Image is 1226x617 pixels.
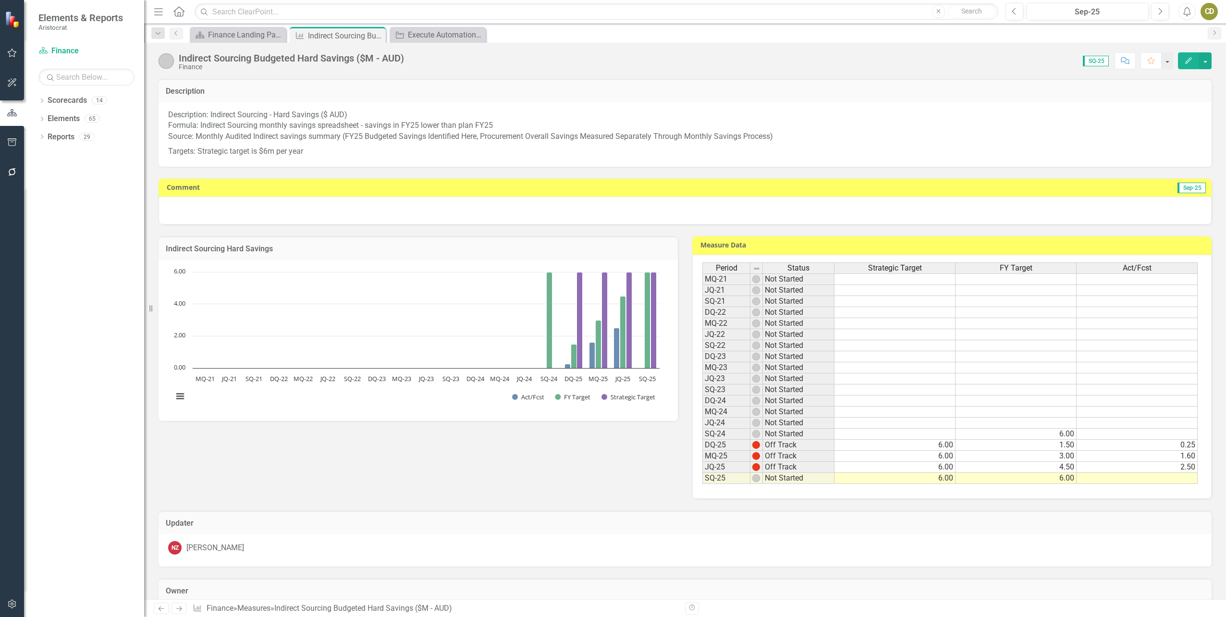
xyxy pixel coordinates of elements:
text: JQ-25 [614,374,630,383]
span: Sep-25 [1177,183,1206,193]
td: Not Started [763,296,834,307]
span: FY Target [1000,264,1032,272]
img: wEE9TsDyXodHwAAAABJRU5ErkJggg== [752,320,760,327]
img: wEE9TsDyXodHwAAAABJRU5ErkJggg== [752,286,760,294]
td: Not Started [763,285,834,296]
path: DQ-25, 6. Strategic Target. [577,272,583,368]
button: View chart menu, Chart [173,390,187,403]
td: Not Started [763,351,834,362]
img: wEE9TsDyXodHwAAAABJRU5ErkJggg== [752,342,760,349]
td: 4.50 [956,462,1077,473]
text: JQ-21 [221,374,237,383]
text: 0.00 [174,363,185,371]
td: MQ-25 [702,451,750,462]
td: JQ-24 [702,418,750,429]
td: Off Track [763,451,834,462]
path: JQ-25, 6. Strategic Target. [626,272,632,368]
td: DQ-22 [702,307,750,318]
input: Search Below... [38,69,135,86]
td: SQ-23 [702,384,750,395]
td: 6.00 [834,440,956,451]
td: 1.60 [1077,451,1198,462]
td: MQ-22 [702,318,750,329]
div: » » [193,603,678,614]
span: Strategic Target [868,264,922,272]
path: MQ-25, 1.6. Act/Fcst. [589,342,595,368]
path: JQ-25, 4.5. FY Target. [620,296,626,368]
span: Elements & Reports [38,12,123,24]
path: MQ-25, 6. Strategic Target. [602,272,608,368]
td: MQ-24 [702,407,750,418]
text: MQ-24 [490,374,510,383]
text: SQ-23 [442,374,459,383]
text: SQ-22 [344,374,361,383]
img: wEE9TsDyXodHwAAAABJRU5ErkJggg== [752,430,760,438]
g: FY Target, bar series 2 of 3 with 19 bars. [205,272,650,369]
img: wEE9TsDyXodHwAAAABJRU5ErkJggg== [752,308,760,316]
svg: Interactive chart [168,267,664,411]
text: JQ-22 [319,374,335,383]
td: Off Track [763,440,834,451]
td: 6.00 [834,473,956,484]
path: SQ-25, 6. Strategic Target. [651,272,657,368]
text: DQ-24 [466,374,485,383]
span: Status [787,264,809,272]
td: Not Started [763,307,834,318]
img: wEE9TsDyXodHwAAAABJRU5ErkJggg== [752,397,760,405]
div: 29 [79,133,95,141]
div: 65 [85,115,100,123]
text: MQ-25 [588,374,608,383]
img: wEE9TsDyXodHwAAAABJRU5ErkJggg== [752,386,760,394]
td: Not Started [763,395,834,407]
input: Search ClearPoint... [195,3,998,20]
a: Reports [48,132,74,143]
div: Indirect Sourcing Budgeted Hard Savings ($M - AUD) [274,604,452,613]
td: 1.50 [956,440,1077,451]
div: Finance Landing Page [208,29,283,41]
td: SQ-24 [702,429,750,440]
td: Not Started [763,340,834,351]
td: 6.00 [956,473,1077,484]
text: 4.00 [174,299,185,308]
td: Off Track [763,462,834,473]
td: JQ-23 [702,373,750,384]
td: Not Started [763,329,834,340]
p: Description: Indirect Sourcing - Hard Savings ($ AUD) Formula: Indirect Sourcing monthly savings ... [168,110,1202,145]
div: Chart. Highcharts interactive chart. [168,267,668,411]
div: Indirect Sourcing Budgeted Hard Savings ($M - AUD) [308,30,383,42]
td: DQ-23 [702,351,750,362]
td: DQ-24 [702,395,750,407]
text: SQ-21 [245,374,262,383]
td: Not Started [763,273,834,285]
img: wEE9TsDyXodHwAAAABJRU5ErkJggg== [752,331,760,338]
img: wEE9TsDyXodHwAAAABJRU5ErkJggg== [752,419,760,427]
td: JQ-21 [702,285,750,296]
img: wEE9TsDyXodHwAAAABJRU5ErkJggg== [752,375,760,383]
text: MQ-21 [196,374,215,383]
a: Measures [237,604,270,613]
text: MQ-23 [392,374,411,383]
text: 2.00 [174,331,185,339]
button: Show FY Target [555,393,591,401]
text: MQ-22 [294,374,313,383]
img: Ft89tzOffuf3t9w4O5XSOn+DzgEp2gbXdAmAAAAAElFTkSuQmCC [752,441,760,449]
button: CD [1201,3,1218,20]
text: DQ-22 [270,374,288,383]
img: Ft89tzOffuf3t9w4O5XSOn+DzgEp2gbXdAmAAAAAElFTkSuQmCC [752,463,760,471]
img: wEE9TsDyXodHwAAAABJRU5ErkJggg== [752,408,760,416]
path: JQ-25, 2.5. Act/Fcst. [614,328,620,368]
td: SQ-22 [702,340,750,351]
td: MQ-21 [702,273,750,285]
img: ClearPoint Strategy [5,11,22,28]
td: Not Started [763,384,834,395]
button: Search [948,5,996,18]
a: Execute Automation strategy [392,29,483,41]
a: Finance [207,604,233,613]
td: 0.25 [1077,440,1198,451]
td: 2.50 [1077,462,1198,473]
path: SQ-24, 6. FY Target. [547,272,552,368]
a: Finance Landing Page [192,29,283,41]
td: Not Started [763,429,834,440]
text: DQ-23 [368,374,386,383]
path: DQ-25, 0.25. Act/Fcst. [565,364,571,368]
